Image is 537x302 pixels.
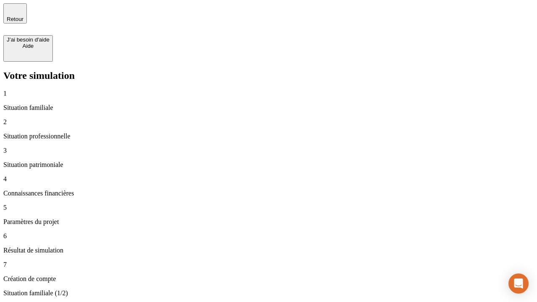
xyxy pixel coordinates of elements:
[3,275,534,283] p: Création de compte
[508,273,529,294] div: Open Intercom Messenger
[7,16,23,22] span: Retour
[3,204,534,211] p: 5
[7,36,50,43] div: J’ai besoin d'aide
[3,175,534,183] p: 4
[3,218,534,226] p: Paramètres du projet
[3,247,534,254] p: Résultat de simulation
[3,261,534,268] p: 7
[3,118,534,126] p: 2
[3,190,534,197] p: Connaissances financières
[3,232,534,240] p: 6
[3,70,534,81] h2: Votre simulation
[3,289,534,297] p: Situation familiale (1/2)
[3,35,53,62] button: J’ai besoin d'aideAide
[7,43,50,49] div: Aide
[3,147,534,154] p: 3
[3,133,534,140] p: Situation professionnelle
[3,104,534,112] p: Situation familiale
[3,90,534,97] p: 1
[3,161,534,169] p: Situation patrimoniale
[3,3,27,23] button: Retour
